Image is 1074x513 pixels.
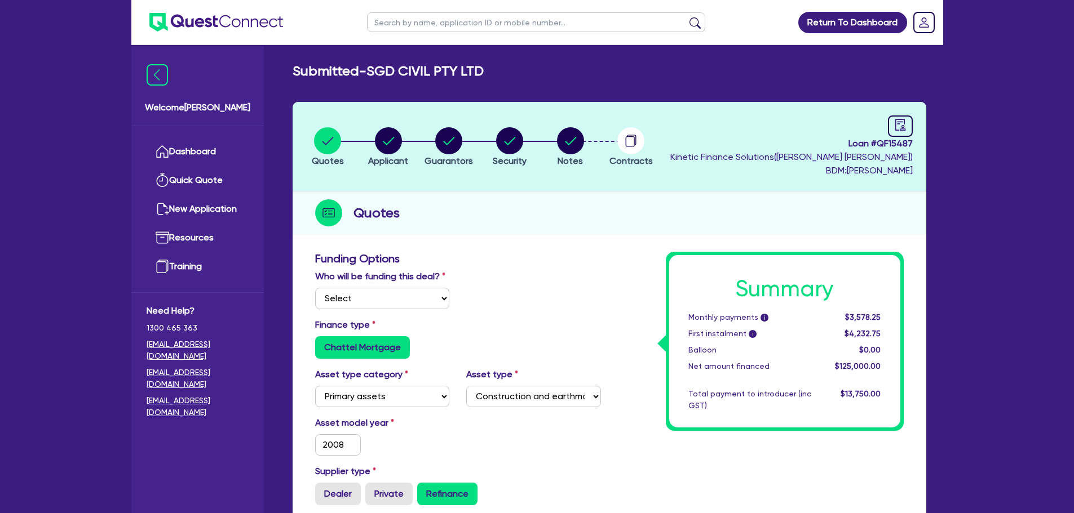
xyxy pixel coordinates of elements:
[841,389,881,398] span: $13,750.00
[609,155,653,166] span: Contracts
[368,127,409,168] button: Applicant
[558,155,583,166] span: Notes
[680,344,820,356] div: Balloon
[147,137,249,166] a: Dashboard
[424,127,474,168] button: Guarantors
[670,137,913,150] span: Loan # QF15487
[147,338,249,362] a: [EMAIL_ADDRESS][DOMAIN_NAME]
[749,330,757,338] span: i
[147,195,249,224] a: New Application
[680,328,820,340] div: First instalment
[492,127,527,168] button: Security
[493,155,527,166] span: Security
[312,155,344,166] span: Quotes
[293,63,484,79] h2: Submitted - SGD CIVIL PTY LTD
[680,311,820,323] div: Monthly payments
[894,119,907,131] span: audit
[670,151,913,162] span: Kinetic Finance Solutions ( [PERSON_NAME] [PERSON_NAME] )
[556,127,585,168] button: Notes
[315,318,375,332] label: Finance type
[147,64,168,86] img: icon-menu-close
[315,483,361,505] label: Dealer
[417,483,478,505] label: Refinance
[156,173,169,187] img: quick-quote
[845,329,881,338] span: $4,232.75
[147,252,249,281] a: Training
[315,368,408,381] label: Asset type category
[798,12,907,33] a: Return To Dashboard
[670,164,913,177] span: BDM: [PERSON_NAME]
[315,252,601,265] h3: Funding Options
[315,465,376,478] label: Supplier type
[368,155,408,166] span: Applicant
[311,127,344,168] button: Quotes
[315,336,410,359] label: Chattel Mortgage
[147,166,249,195] a: Quick Quote
[367,12,705,32] input: Search by name, application ID or mobile number...
[688,275,881,302] h1: Summary
[147,367,249,390] a: [EMAIL_ADDRESS][DOMAIN_NAME]
[315,270,445,283] label: Who will be funding this deal?
[365,483,413,505] label: Private
[425,155,473,166] span: Guarantors
[315,199,342,226] img: step-icon
[845,313,881,322] span: $3,578.25
[859,345,881,354] span: $0.00
[156,202,169,216] img: new-application
[145,101,250,114] span: Welcome [PERSON_NAME]
[147,224,249,252] a: Resources
[156,260,169,273] img: training
[466,368,518,381] label: Asset type
[609,127,653,168] button: Contracts
[761,314,768,322] span: i
[147,395,249,418] a: [EMAIL_ADDRESS][DOMAIN_NAME]
[147,304,249,318] span: Need Help?
[909,8,939,37] a: Dropdown toggle
[680,360,820,372] div: Net amount financed
[147,322,249,334] span: 1300 465 363
[353,203,400,223] h2: Quotes
[307,416,458,430] label: Asset model year
[835,362,881,371] span: $125,000.00
[156,231,169,244] img: resources
[149,13,283,32] img: quest-connect-logo-blue
[680,388,820,412] div: Total payment to introducer (inc GST)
